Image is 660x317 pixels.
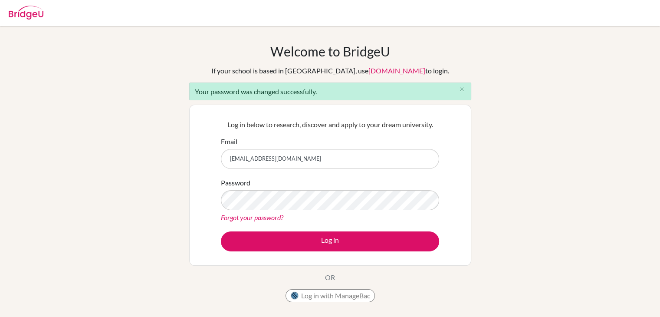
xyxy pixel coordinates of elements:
button: Close [453,83,471,96]
label: Email [221,136,237,147]
a: Forgot your password? [221,213,283,221]
a: [DOMAIN_NAME] [368,66,425,75]
img: Bridge-U [9,6,43,20]
div: If your school is based in [GEOGRAPHIC_DATA], use to login. [211,66,449,76]
div: Your password was changed successfully. [189,83,471,100]
button: Log in [221,231,439,251]
h1: Welcome to BridgeU [270,43,390,59]
label: Password [221,178,250,188]
button: Log in with ManageBac [286,289,375,302]
p: Log in below to research, discover and apply to your dream university. [221,119,439,130]
p: OR [325,272,335,283]
i: close [459,86,465,92]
